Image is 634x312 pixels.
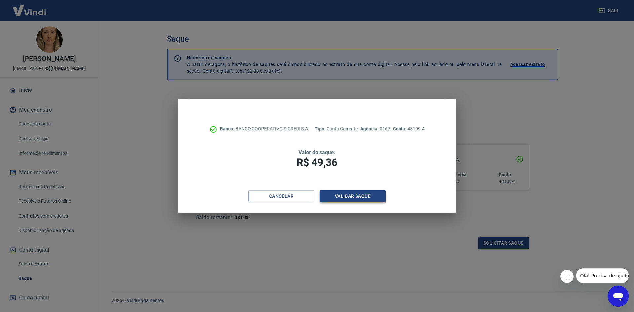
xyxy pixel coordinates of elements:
span: Conta: [393,126,408,131]
span: R$ 49,36 [297,156,337,169]
p: Conta Corrente [315,125,358,132]
span: Olá! Precisa de ajuda? [4,5,55,10]
p: BANCO COOPERATIVO SICREDI S.A. [220,125,309,132]
span: Valor do saque: [299,149,335,156]
iframe: Mensagem da empresa [576,268,629,283]
p: 48109-4 [393,125,425,132]
span: Agência: [360,126,380,131]
span: Banco: [220,126,235,131]
span: Tipo: [315,126,327,131]
p: 0167 [360,125,390,132]
button: Cancelar [248,190,314,202]
iframe: Fechar mensagem [560,270,574,283]
button: Validar saque [320,190,386,202]
iframe: Botão para abrir a janela de mensagens [608,286,629,307]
